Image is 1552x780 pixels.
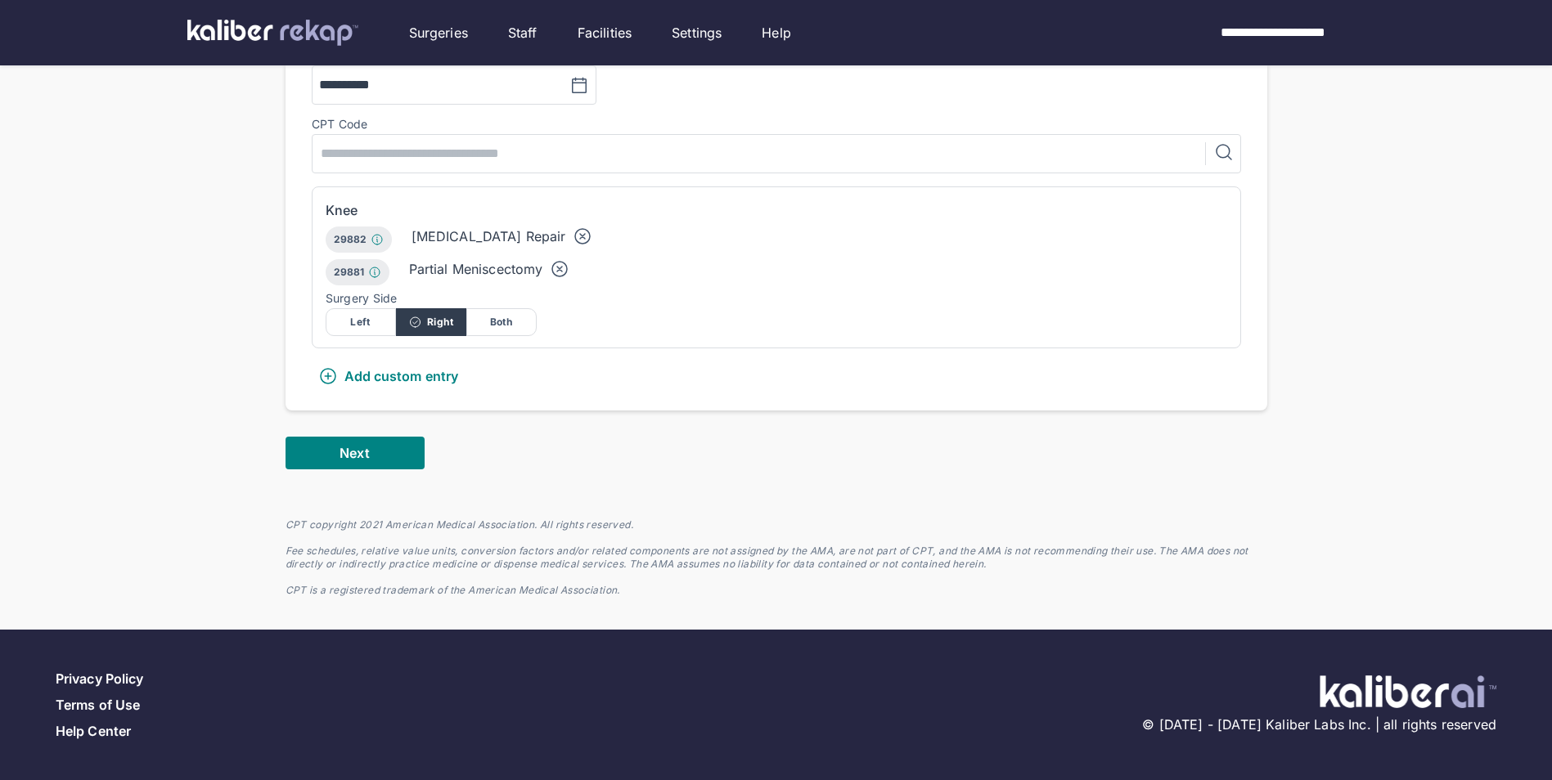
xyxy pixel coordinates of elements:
div: [MEDICAL_DATA] Repair [412,226,566,246]
img: Info.77c6ff0b.svg [368,266,381,279]
div: Partial Meniscectomy [409,259,543,279]
div: Left [326,308,396,336]
a: Help [762,23,791,43]
div: CPT copyright 2021 American Medical Association. All rights reserved. [286,518,1267,531]
div: Fee schedules, relative value units, conversion factors and/or related components are not assigne... [286,545,1267,571]
div: Knee [326,200,1227,220]
a: Surgeries [409,23,468,43]
div: Right [396,308,466,336]
a: Privacy Policy [56,670,143,687]
a: Facilities [578,23,632,43]
div: CPT is a registered trademark of the American Medical Association. [286,584,1267,597]
div: CPT Code [312,118,1241,131]
div: 29881 [326,259,389,285]
img: ATj1MI71T5jDAAAAAElFTkSuQmCC [1320,675,1496,708]
a: Staff [508,23,538,43]
img: Info.77c6ff0b.svg [371,233,384,246]
div: Both [466,308,537,336]
div: Surgery Side [326,292,1227,305]
div: Add custom entry [318,366,459,386]
a: Help Center [56,723,131,739]
div: 29882 [326,226,392,253]
button: Next [286,437,425,469]
a: Settings [672,23,722,43]
a: Terms of Use [56,697,140,713]
span: © [DATE] - [DATE] Kaliber Labs Inc. | all rights reserved [1142,715,1496,734]
span: Next [340,445,369,461]
img: kaliber labs logo [187,20,358,46]
input: MM/DD/YYYY [319,75,444,95]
